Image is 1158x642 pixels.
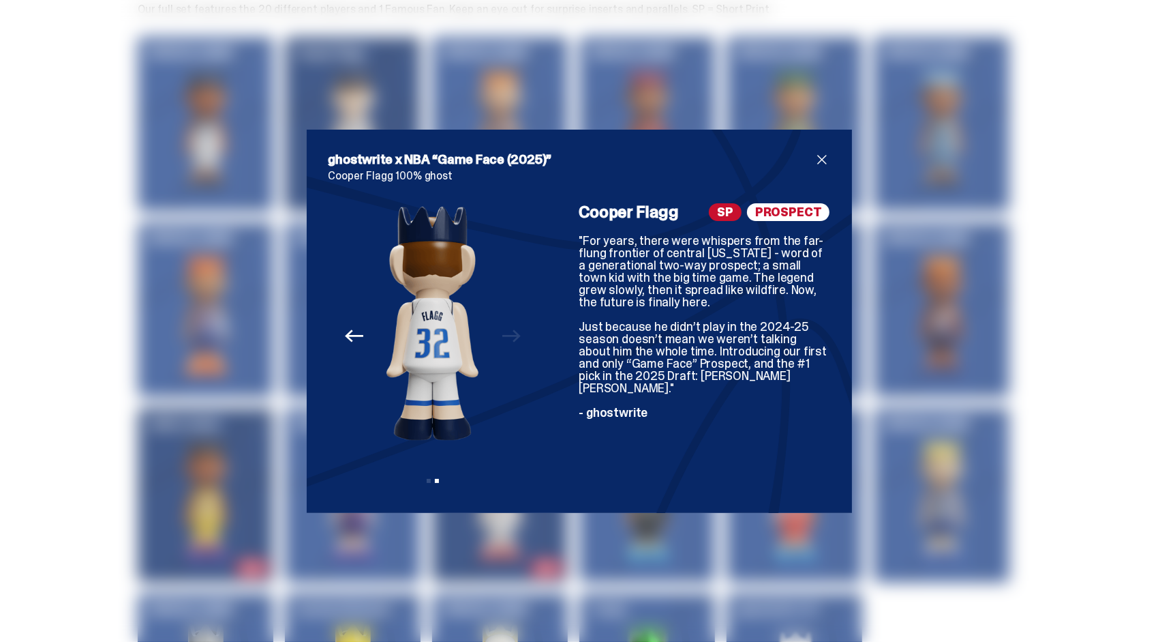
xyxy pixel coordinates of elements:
div: "For years, there were whispers from the far-flung frontier of central [US_STATE] - word of a gen... [579,235,829,419]
h4: Cooper Flagg [579,204,678,220]
span: - ghostwrite [579,405,647,421]
button: View slide 1 [427,479,431,483]
span: PROSPECT [747,203,830,221]
h2: ghostwrite x NBA “Game Face (2025)” [329,151,814,168]
span: SP [709,203,742,221]
p: Cooper Flagg 100% ghost [329,171,830,181]
button: View slide 2 [435,479,439,483]
button: Previous [339,321,369,351]
img: NBA%20Game%20Face%20-%20Website%20Archive.308.png [386,203,478,444]
button: close [814,151,830,168]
